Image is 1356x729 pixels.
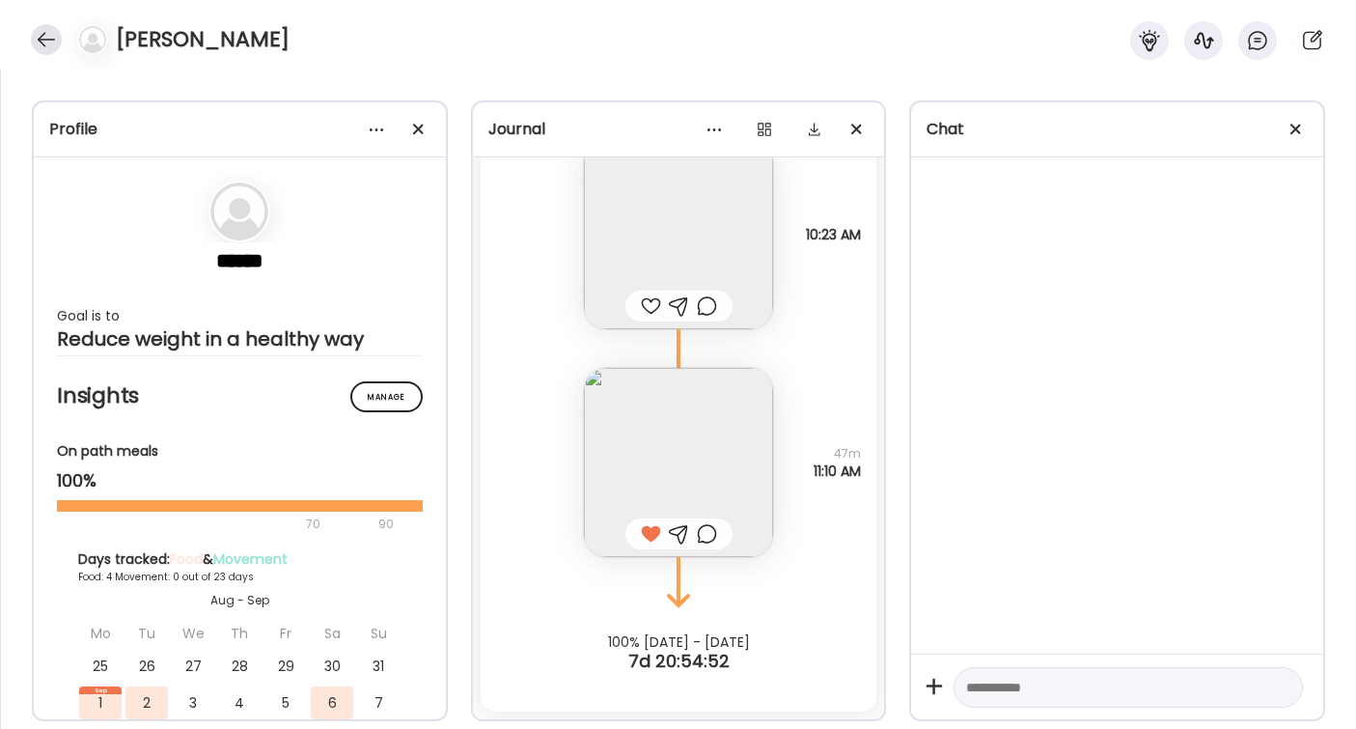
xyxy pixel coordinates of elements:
div: Su [357,617,400,650]
div: 28 [218,650,261,683]
div: Sep [79,687,122,694]
span: 10:23 AM [806,226,861,243]
div: 2 [125,687,168,719]
span: Movement [213,549,288,569]
img: bg-avatar-default.svg [79,26,106,53]
div: On path meals [57,441,423,462]
div: 100% [57,469,423,492]
div: We [172,617,214,650]
div: Food: 4 Movement: 0 out of 23 days [78,570,401,584]
div: 6 [311,687,353,719]
div: 70 [57,513,373,536]
div: Manage [350,381,423,412]
h2: Insights [57,381,423,410]
span: 47m [814,445,861,463]
div: 3 [172,687,214,719]
div: Goal is to [57,304,423,327]
img: images%2Fcwmip5V9LtZalLnKZlfhrNk3sI72%2FjBHrYpWwGUdgX8ZXjYAU%2FwHf6ks4MZIDOE7yPcoHL_240 [584,140,773,329]
div: Chat [927,118,1308,141]
div: 27 [172,650,214,683]
div: Mo [79,617,122,650]
div: Th [218,617,261,650]
div: 5 [264,687,307,719]
div: 30 [311,650,353,683]
div: 90 [376,513,396,536]
div: 26 [125,650,168,683]
div: Days tracked: & [78,549,401,570]
div: Reduce weight in a healthy way [57,327,423,350]
div: Sa [311,617,353,650]
span: 11:10 AM [814,463,861,480]
div: 7d 20:54:52 [473,650,885,673]
div: 25 [79,650,122,683]
div: Fr [264,617,307,650]
div: 4 [218,687,261,719]
div: 29 [264,650,307,683]
div: 1 [79,687,122,719]
img: bg-avatar-default.svg [210,182,268,240]
img: images%2Fcwmip5V9LtZalLnKZlfhrNk3sI72%2F6x5ZOazeZeIZuicqcy3G%2Fqi5io6TEc5qjdy5DrDqZ_240 [584,368,773,557]
span: Food [170,549,203,569]
div: 7 [357,687,400,719]
div: Profile [49,118,430,141]
div: Tu [125,617,168,650]
div: Aug - Sep [78,592,401,609]
div: 100% [DATE] - [DATE] [473,634,885,650]
h4: [PERSON_NAME] [116,24,290,55]
div: Journal [488,118,870,141]
div: 31 [357,650,400,683]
